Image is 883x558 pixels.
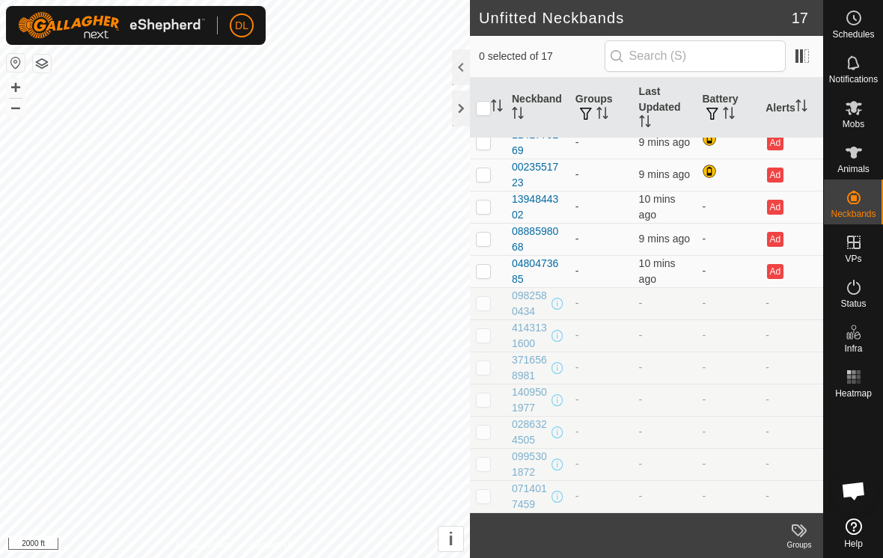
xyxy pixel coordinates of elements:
[7,54,25,72] button: Reset Map
[596,109,608,121] p-sorticon: Activate to sort
[639,168,690,180] span: 25 Sep 2025 at 5:06 pm
[33,55,51,73] button: Map Layers
[696,448,760,480] td: -
[639,297,643,309] span: -
[760,352,823,384] td: -
[767,168,783,183] button: Ad
[639,136,690,148] span: 25 Sep 2025 at 5:06 pm
[448,529,453,549] span: i
[696,319,760,352] td: -
[831,209,876,218] span: Neckbands
[569,255,633,287] td: -
[569,319,633,352] td: -
[696,384,760,416] td: -
[824,512,883,554] a: Help
[696,223,760,255] td: -
[832,30,874,39] span: Schedules
[512,224,563,255] div: 0888598068
[569,448,633,480] td: -
[760,416,823,448] td: -
[569,480,633,512] td: -
[696,191,760,223] td: -
[639,361,643,373] span: -
[775,539,823,551] div: Groups
[639,193,676,221] span: 25 Sep 2025 at 5:05 pm
[569,159,633,191] td: -
[569,191,633,223] td: -
[767,264,783,279] button: Ad
[512,256,563,287] div: 0480473685
[235,18,248,34] span: DL
[569,287,633,319] td: -
[696,287,760,319] td: -
[7,79,25,96] button: +
[696,255,760,287] td: -
[176,539,232,552] a: Privacy Policy
[760,319,823,352] td: -
[844,539,863,548] span: Help
[639,490,643,502] span: -
[569,78,633,138] th: Groups
[767,232,783,247] button: Ad
[569,352,633,384] td: -
[439,527,463,551] button: i
[639,233,690,245] span: 25 Sep 2025 at 5:05 pm
[840,299,866,308] span: Status
[760,384,823,416] td: -
[795,102,807,114] p-sorticon: Activate to sort
[696,352,760,384] td: -
[845,254,861,263] span: VPs
[723,109,735,121] p-sorticon: Activate to sort
[639,257,676,285] span: 25 Sep 2025 at 5:05 pm
[831,468,876,513] div: Open chat
[506,78,569,138] th: Neckband
[18,12,205,39] img: Gallagher Logo
[479,9,792,27] h2: Unfitted Neckbands
[569,126,633,159] td: -
[512,384,549,416] div: 1409501977
[829,75,878,84] span: Notifications
[843,120,864,129] span: Mobs
[569,384,633,416] td: -
[696,416,760,448] td: -
[512,449,549,480] div: 0995301872
[696,78,760,138] th: Battery
[250,539,294,552] a: Contact Us
[491,102,503,114] p-sorticon: Activate to sort
[760,287,823,319] td: -
[639,426,643,438] span: -
[512,481,549,512] div: 0714017459
[512,320,549,352] div: 4143131600
[767,200,783,215] button: Ad
[633,78,697,138] th: Last Updated
[512,109,524,121] p-sorticon: Activate to sort
[639,393,643,405] span: -
[512,417,549,448] div: 0286324505
[569,416,633,448] td: -
[767,135,783,150] button: Ad
[639,458,643,470] span: -
[835,389,872,398] span: Heatmap
[760,448,823,480] td: -
[512,191,563,223] div: 1394844302
[605,40,786,72] input: Search (S)
[479,49,605,64] span: 0 selected of 17
[512,352,549,384] div: 3716568981
[569,223,633,255] td: -
[512,159,563,191] div: 0023551723
[837,165,870,174] span: Animals
[760,78,823,138] th: Alerts
[7,98,25,116] button: –
[696,480,760,512] td: -
[639,329,643,341] span: -
[512,288,549,319] div: 0982580434
[512,127,563,159] div: 1141779269
[639,117,651,129] p-sorticon: Activate to sort
[760,480,823,512] td: -
[844,344,862,353] span: Infra
[792,7,808,29] span: 17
